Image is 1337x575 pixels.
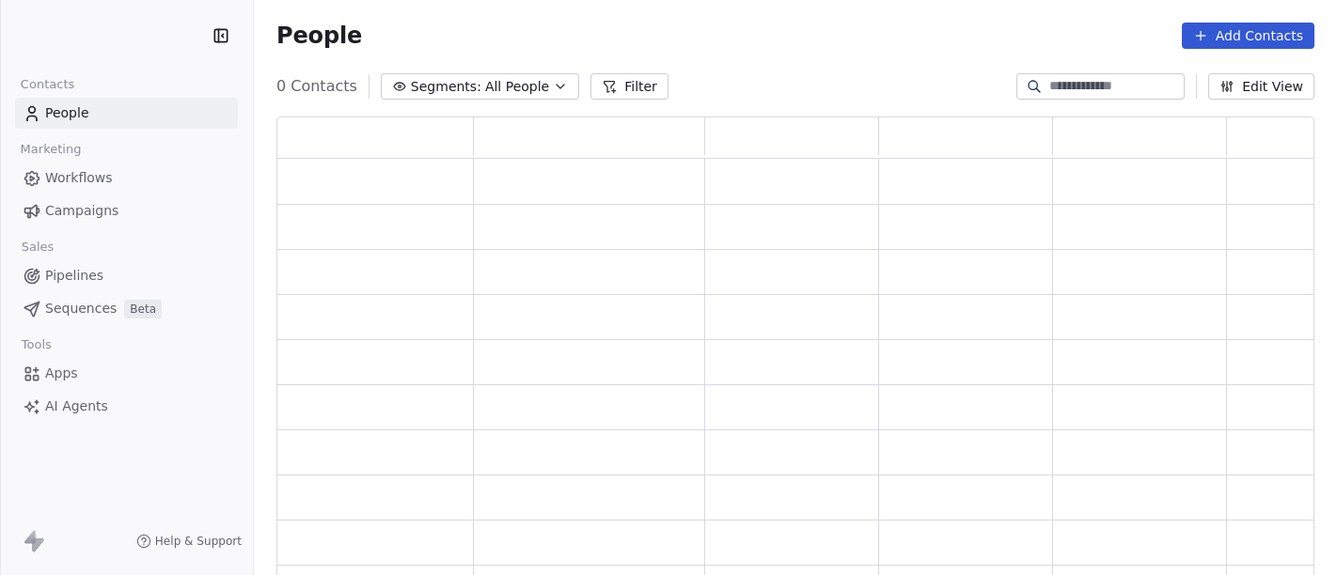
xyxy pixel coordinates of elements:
[45,103,89,123] span: People
[276,75,357,98] span: 0 Contacts
[124,300,162,319] span: Beta
[15,358,238,389] a: Apps
[12,135,89,163] span: Marketing
[45,168,113,188] span: Workflows
[15,195,238,226] a: Campaigns
[45,364,78,383] span: Apps
[411,77,481,97] span: Segments:
[15,163,238,194] a: Workflows
[13,331,59,359] span: Tools
[45,266,103,286] span: Pipelines
[15,260,238,291] a: Pipelines
[13,233,62,261] span: Sales
[136,534,242,549] a: Help & Support
[45,201,118,221] span: Campaigns
[1182,23,1314,49] button: Add Contacts
[12,70,83,99] span: Contacts
[276,22,362,50] span: People
[485,77,549,97] span: All People
[15,98,238,129] a: People
[45,396,108,416] span: AI Agents
[15,391,238,422] a: AI Agents
[1208,73,1314,100] button: Edit View
[45,299,117,319] span: Sequences
[590,73,668,100] button: Filter
[15,293,238,324] a: SequencesBeta
[155,534,242,549] span: Help & Support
